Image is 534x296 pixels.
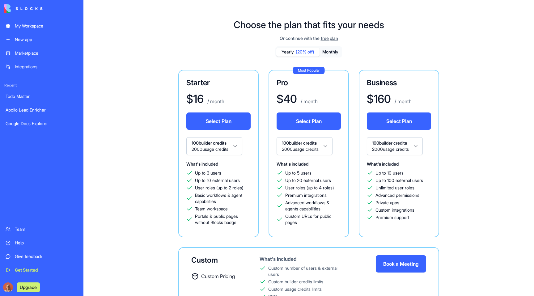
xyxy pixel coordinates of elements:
[280,35,320,41] span: Or continue with the
[2,117,82,130] a: Google Docs Explorer
[186,112,251,130] button: Select Plan
[299,98,318,105] p: / month
[195,192,251,205] span: Basic workflows & agent capabilities
[277,112,341,130] button: Select Plan
[15,240,78,246] div: Help
[15,64,78,70] div: Integrations
[15,267,78,273] div: Get Started
[195,177,240,184] span: Up to 10 external users
[277,93,297,105] h1: $ 40
[206,98,224,105] p: / month
[293,67,325,74] div: Most Popular
[186,78,251,88] h3: Starter
[285,213,341,226] span: Custom URLs for public pages
[268,286,322,292] div: Custom usage credits limits
[375,170,404,176] span: Up to 10 users
[268,279,323,285] div: Custom builder credits limits
[2,33,82,46] a: New app
[375,185,414,191] span: Unlimited user roles
[191,255,240,265] div: Custom
[2,83,82,88] span: Recent
[296,49,314,55] span: (20% off)
[2,20,82,32] a: My Workspace
[17,282,40,292] button: Upgrade
[6,121,78,127] div: Google Docs Explorer
[376,255,426,273] button: Book a Meeting
[2,264,82,276] a: Get Started
[2,104,82,116] a: Apollo Lead Enricher
[17,284,40,290] a: Upgrade
[2,61,82,73] a: Integrations
[186,93,204,105] h1: $ 16
[260,255,346,263] div: What's included
[276,48,320,57] button: Yearly
[6,107,78,113] div: Apollo Lead Enricher
[3,282,13,292] img: Marina_gj5dtt.jpg
[15,226,78,232] div: Team
[195,185,243,191] span: User roles (up to 2 roles)
[15,23,78,29] div: My Workspace
[367,78,431,88] h3: Business
[268,265,346,277] div: Custom number of users & external users
[367,161,399,167] span: What's included
[201,273,235,280] span: Custom Pricing
[234,19,384,30] h1: Choose the plan that fits your needs
[375,214,409,221] span: Premium support
[375,200,399,206] span: Private apps
[321,35,338,41] span: free plan
[186,161,218,167] span: What's included
[15,36,78,43] div: New app
[285,170,311,176] span: Up to 5 users
[2,250,82,263] a: Give feedback
[367,112,431,130] button: Select Plan
[285,177,331,184] span: Up to 20 external users
[2,223,82,235] a: Team
[2,237,82,249] a: Help
[6,93,78,99] div: Todo Master
[4,4,43,13] img: logo
[285,200,341,212] span: Advanced workflows & agents capabilities
[375,207,414,213] span: Custom integrations
[15,50,78,56] div: Marketplace
[285,192,327,198] span: Premium integrations
[367,93,391,105] h1: $ 160
[277,78,341,88] h3: Pro
[2,90,82,103] a: Todo Master
[393,98,412,105] p: / month
[2,47,82,59] a: Marketplace
[320,48,341,57] button: Monthly
[195,213,251,226] span: Portals & public pages without Blocks badge
[285,185,334,191] span: User roles (up to 4 roles)
[375,177,423,184] span: Up to 100 external users
[375,192,419,198] span: Advanced permissions
[195,170,221,176] span: Up to 3 users
[15,253,78,260] div: Give feedback
[277,161,308,167] span: What's included
[195,206,228,212] span: Team workspace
